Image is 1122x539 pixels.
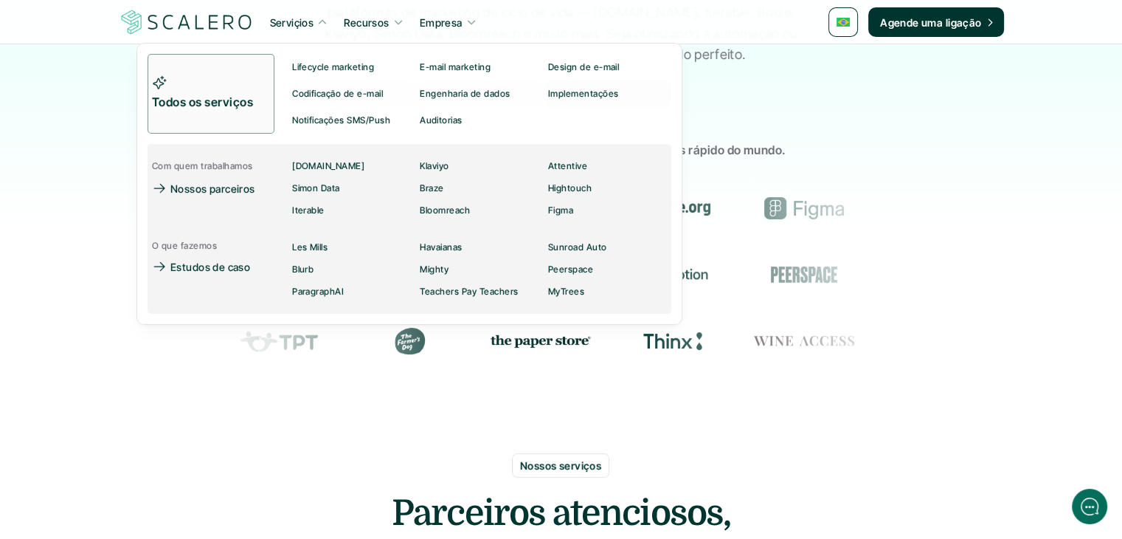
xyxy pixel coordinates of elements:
p: E-mail marketing [420,62,491,72]
div: Thinx [608,328,710,354]
img: Scalero company logo [119,8,254,36]
a: Hightouch [544,177,671,199]
span: New conversation [95,205,177,216]
p: Engenharia de dados [420,89,510,99]
a: ParagraphAI [288,281,415,303]
a: Scalero company logo [119,9,254,35]
div: Figma [726,195,828,222]
a: Todos os serviços [148,54,274,134]
a: Iterable [288,199,415,222]
p: Empresa [420,15,463,30]
p: Lifecycle marketing [292,62,374,72]
a: Braze [416,177,544,199]
p: Nossos parceiros [170,181,255,196]
span: We run on Gist [123,444,187,453]
div: Resy [864,261,966,288]
p: Hightouch [548,183,592,193]
p: Mighty [420,264,449,275]
p: Iterable [292,205,325,216]
p: Braze [420,183,444,193]
p: Estudos de caso [170,259,250,275]
h2: Let us know if we can help with lifecycle marketing. [22,98,273,169]
a: Mighty [416,258,544,281]
p: Havaianas [420,242,463,253]
a: Lifecycle marketing [288,54,415,80]
p: Agende uma ligação [880,15,982,30]
a: Bloomreach [416,199,544,222]
a: Teachers Pay Teachers [416,281,544,303]
p: Teachers Pay Teachers [420,286,519,297]
a: MyTrees [544,281,671,303]
a: [DOMAIN_NAME] [288,155,415,177]
a: Peerspace [544,258,671,281]
a: Implementações [544,80,671,107]
p: Codificação de e-mail [292,89,383,99]
a: Havaianas [416,236,544,258]
p: MyTrees [548,286,584,297]
a: Agende uma ligação [868,7,1004,37]
a: Nossos parceiros [148,177,269,199]
a: Codificação de e-mail [288,80,415,107]
div: Notion [601,261,703,288]
p: Todos os serviços [152,93,261,112]
div: Peerspace [733,261,834,288]
p: Com quem trabalhamos [152,161,253,171]
img: the paper store [477,332,578,350]
a: Les Mills [288,236,415,258]
a: E-mail marketing [416,54,544,80]
a: Estudos de caso [148,255,274,278]
div: Teachers Pay Teachers [214,328,316,354]
div: Wine Access [739,328,841,354]
a: Blurb [288,258,415,281]
p: Design de e-mail [548,62,620,72]
a: Simon Data [288,177,415,199]
p: Nossos serviços [520,458,601,473]
p: Sunroad Auto [548,242,607,253]
a: Auditorias [415,107,540,134]
img: Groome [873,199,943,217]
div: change.org [595,195,696,222]
p: Klaviyo [420,161,449,171]
p: Recursos [344,15,389,30]
div: Prose [870,328,972,354]
p: O que fazemos [152,241,217,251]
a: Notificações SMS/Push [288,107,415,134]
p: Les Mills [292,242,328,253]
iframe: gist-messenger-bubble-iframe [1072,489,1107,524]
button: New conversation [23,196,272,225]
a: Engenharia de dados [416,80,544,107]
h1: Hi! Welcome to [GEOGRAPHIC_DATA]. [22,72,273,95]
a: Sunroad Auto [544,236,671,258]
a: Attentive [544,155,671,177]
p: Simon Data [292,183,340,193]
p: Attentive [548,161,587,171]
p: Bloomreach [420,205,471,216]
p: Implementações [548,89,619,99]
a: Design de e-mail [544,54,671,80]
p: Peerspace [548,264,593,275]
div: The Farmer's Dog [345,328,447,354]
p: [DOMAIN_NAME] [292,161,364,171]
p: Figma [548,205,573,216]
p: ParagraphAI [292,286,344,297]
p: Auditorias [420,115,463,126]
p: Serviçios [270,15,314,30]
a: Klaviyo [416,155,544,177]
a: Figma [544,199,671,222]
p: Blurb [292,264,314,275]
p: Notificações SMS/Push [292,115,390,126]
